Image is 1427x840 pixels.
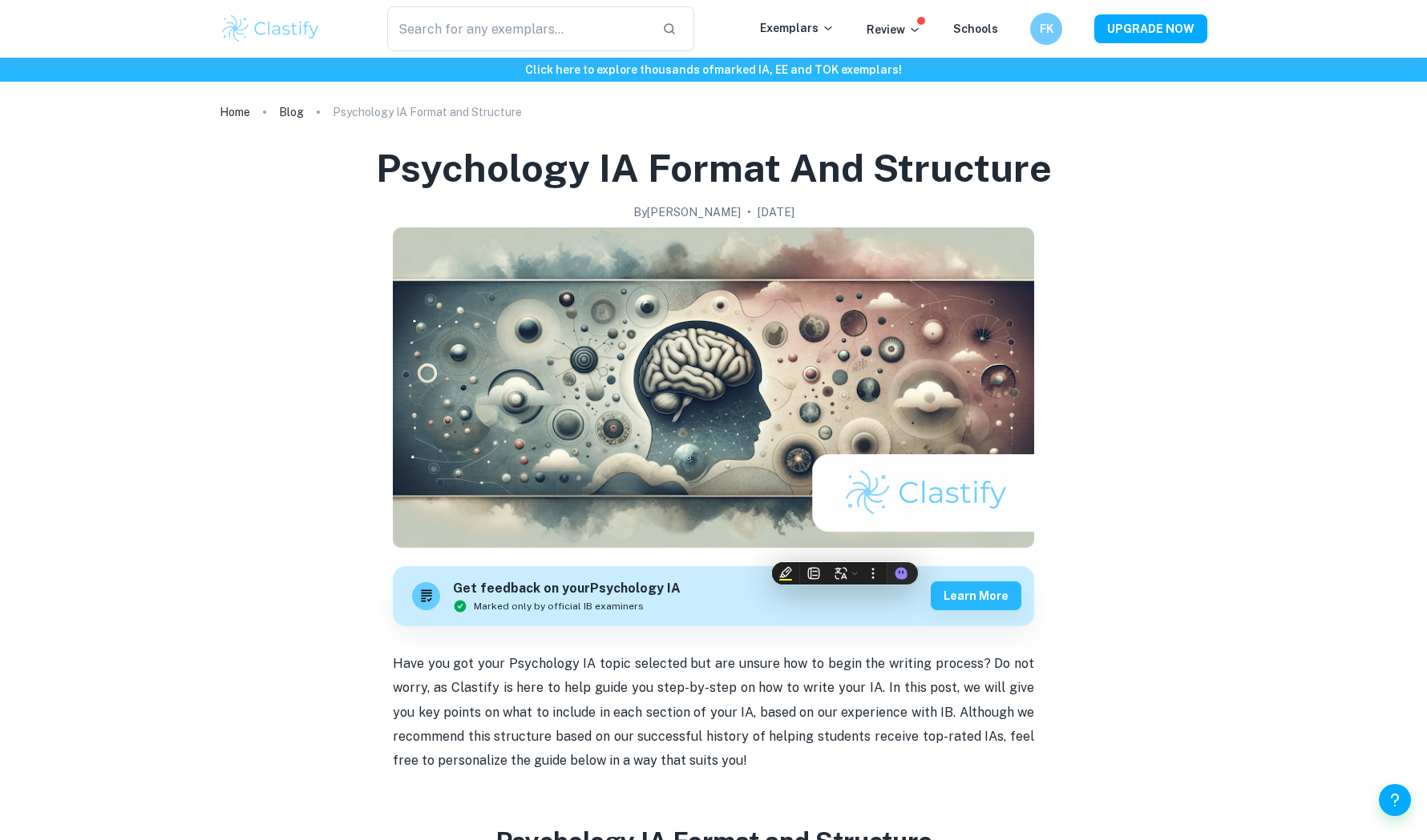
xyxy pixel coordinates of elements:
button: Help and Feedback [1379,784,1411,816]
a: Schools [953,22,998,35]
p: • [747,203,751,221]
button: FK [1030,13,1062,45]
h2: By [PERSON_NAME] [633,203,741,221]
button: Learn more [931,581,1021,610]
button: UPGRADE NOW [1094,14,1207,43]
h6: Get feedback on your Psychology IA [453,579,681,599]
img: Clastify logo [220,13,321,45]
p: Have you got your Psychology IA topic selected but are unsure how to begin the writing process? D... [393,652,1034,774]
span: Marked only by official IB examiners [474,599,644,613]
a: Home [220,101,250,123]
img: Psychology IA Format and Structure cover image [393,227,1034,548]
h1: Psychology IA Format and Structure [376,143,1052,194]
p: Psychology IA Format and Structure [333,103,522,121]
p: Review [867,21,921,38]
a: Blog [279,101,304,123]
h6: Click here to explore thousands of marked IA, EE and TOK exemplars ! [3,61,1424,78]
input: Search for any exemplars... [387,6,649,51]
p: Exemplars [760,19,835,37]
h6: FK [1037,20,1056,38]
a: Get feedback on yourPsychology IAMarked only by official IB examinersLearn more [393,566,1034,626]
h2: [DATE] [758,203,794,221]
